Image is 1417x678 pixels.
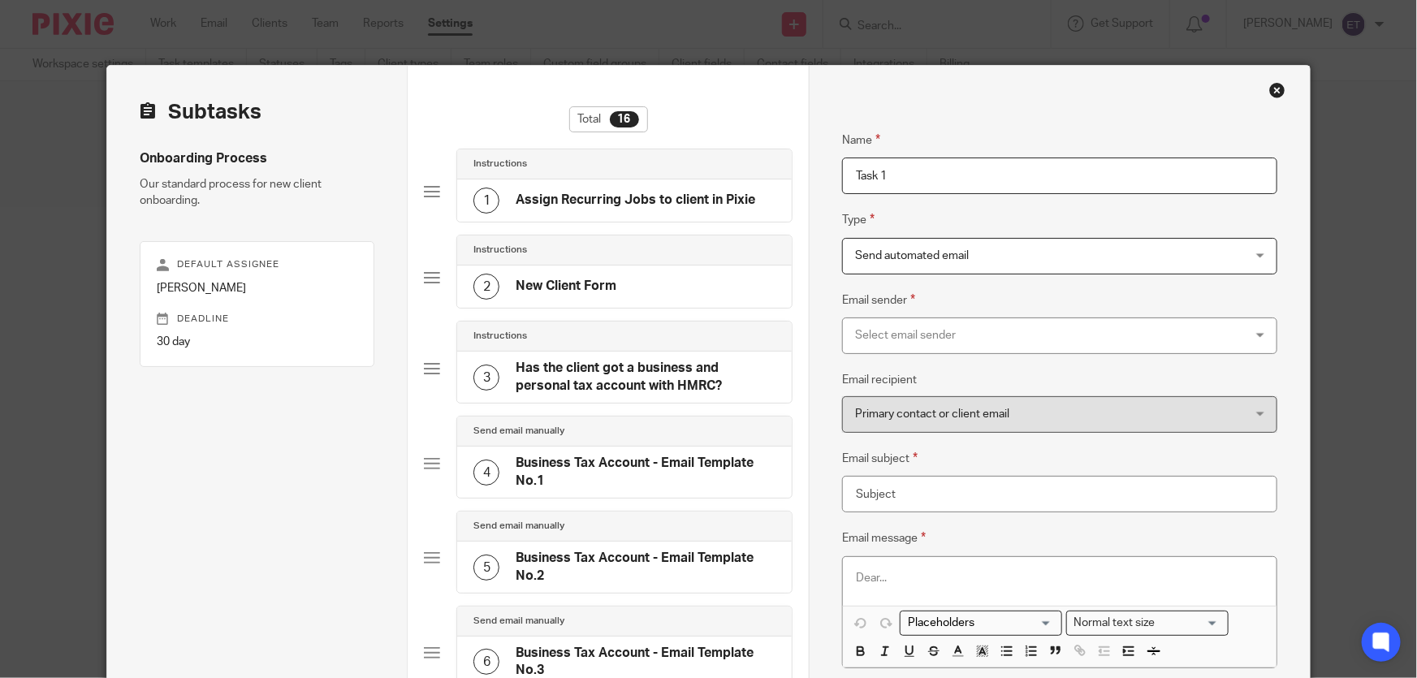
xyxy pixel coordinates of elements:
label: Type [842,210,875,229]
p: Default assignee [157,258,357,271]
input: Search for option [902,615,1052,632]
h4: Instructions [473,330,527,343]
h4: Send email manually [473,615,564,628]
div: Search for option [1066,611,1229,636]
input: Search for option [1160,615,1219,632]
div: 6 [473,649,499,675]
h4: Instructions [473,158,527,171]
div: Select email sender [855,318,1192,352]
div: 16 [610,111,639,127]
label: Name [842,131,880,149]
h4: Business Tax Account - Email Template No.1 [516,455,775,490]
h2: Subtasks [140,98,261,126]
p: Deadline [157,313,357,326]
h4: Onboarding Process [140,150,374,167]
div: Total [569,106,648,132]
span: Normal text size [1070,615,1159,632]
div: 5 [473,555,499,581]
input: Subject [842,476,1277,512]
span: Send automated email [855,250,969,261]
div: 3 [473,365,499,391]
h4: Send email manually [473,520,564,533]
label: Email subject [842,449,918,468]
span: Primary contact or client email [855,408,1009,420]
div: Placeholders [900,611,1062,636]
p: 30 day [157,334,357,350]
div: 1 [473,188,499,214]
label: Email recipient [842,372,917,388]
h4: New Client Form [516,278,616,295]
div: Close this dialog window [1269,82,1285,98]
h4: Has the client got a business and personal tax account with HMRC? [516,360,775,395]
p: [PERSON_NAME] [157,280,357,296]
p: Our standard process for new client onboarding. [140,176,374,209]
h4: Send email manually [473,425,564,438]
div: 2 [473,274,499,300]
label: Email sender [842,291,915,309]
h4: Instructions [473,244,527,257]
div: 4 [473,460,499,486]
h4: Assign Recurring Jobs to client in Pixie [516,192,755,209]
label: Email message [842,529,926,547]
h4: Business Tax Account - Email Template No.2 [516,550,775,585]
div: Text styles [1066,611,1229,636]
div: Search for option [900,611,1062,636]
